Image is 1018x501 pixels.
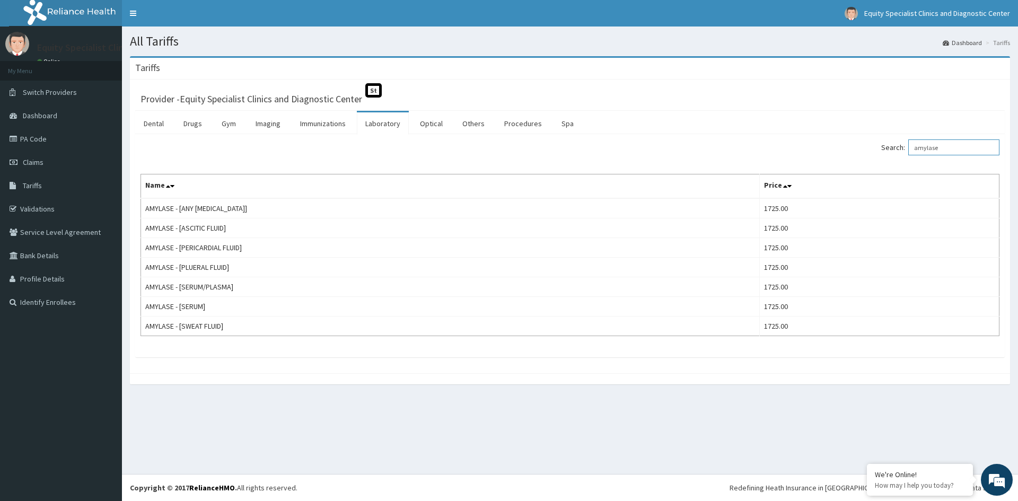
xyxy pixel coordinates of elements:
img: d_794563401_company_1708531726252_794563401 [20,53,43,80]
td: AMYLASE - [PLUERAL FLUID] [141,258,760,277]
a: Imaging [247,112,289,135]
td: 1725.00 [759,218,999,238]
td: 1725.00 [759,238,999,258]
span: Claims [23,157,43,167]
span: St [365,83,382,98]
a: Others [454,112,493,135]
div: We're Online! [875,470,965,479]
td: AMYLASE - [PERICARDIAL FLUID] [141,238,760,258]
a: Dental [135,112,172,135]
label: Search: [881,139,999,155]
h3: Tariffs [135,63,160,73]
a: Gym [213,112,244,135]
td: AMYLASE - [ASCITIC FLUID] [141,218,760,238]
td: AMYLASE - [SERUM] [141,297,760,317]
a: Dashboard [943,38,982,47]
span: Equity Specialist Clinics and Diagnostic Center [864,8,1010,18]
span: Dashboard [23,111,57,120]
p: Equity Specialist Clinics and Diagnostic Center [37,43,229,52]
a: Laboratory [357,112,409,135]
div: Minimize live chat window [174,5,199,31]
td: 1725.00 [759,277,999,297]
a: Optical [411,112,451,135]
img: User Image [5,32,29,56]
p: How may I help you today? [875,481,965,490]
td: 1725.00 [759,198,999,218]
span: Switch Providers [23,87,77,97]
a: Drugs [175,112,210,135]
td: AMYLASE - [SWEAT FLUID] [141,317,760,336]
a: Immunizations [292,112,354,135]
div: Chat with us now [55,59,178,73]
strong: Copyright © 2017 . [130,483,237,493]
div: Redefining Heath Insurance in [GEOGRAPHIC_DATA] using Telemedicine and Data Science! [730,482,1010,493]
th: Name [141,174,760,199]
input: Search: [908,139,999,155]
a: RelianceHMO [189,483,235,493]
td: AMYLASE - [ANY [MEDICAL_DATA]] [141,198,760,218]
span: Tariffs [23,181,42,190]
footer: All rights reserved. [122,474,1018,501]
img: User Image [845,7,858,20]
td: 1725.00 [759,317,999,336]
h3: Provider - Equity Specialist Clinics and Diagnostic Center [141,94,362,104]
h1: All Tariffs [130,34,1010,48]
span: We're online! [62,134,146,241]
textarea: Type your message and hit 'Enter' [5,289,202,327]
a: Online [37,58,63,65]
a: Procedures [496,112,550,135]
a: Spa [553,112,582,135]
td: AMYLASE - [SERUM/PLASMA] [141,277,760,297]
td: 1725.00 [759,258,999,277]
li: Tariffs [983,38,1010,47]
th: Price [759,174,999,199]
td: 1725.00 [759,297,999,317]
